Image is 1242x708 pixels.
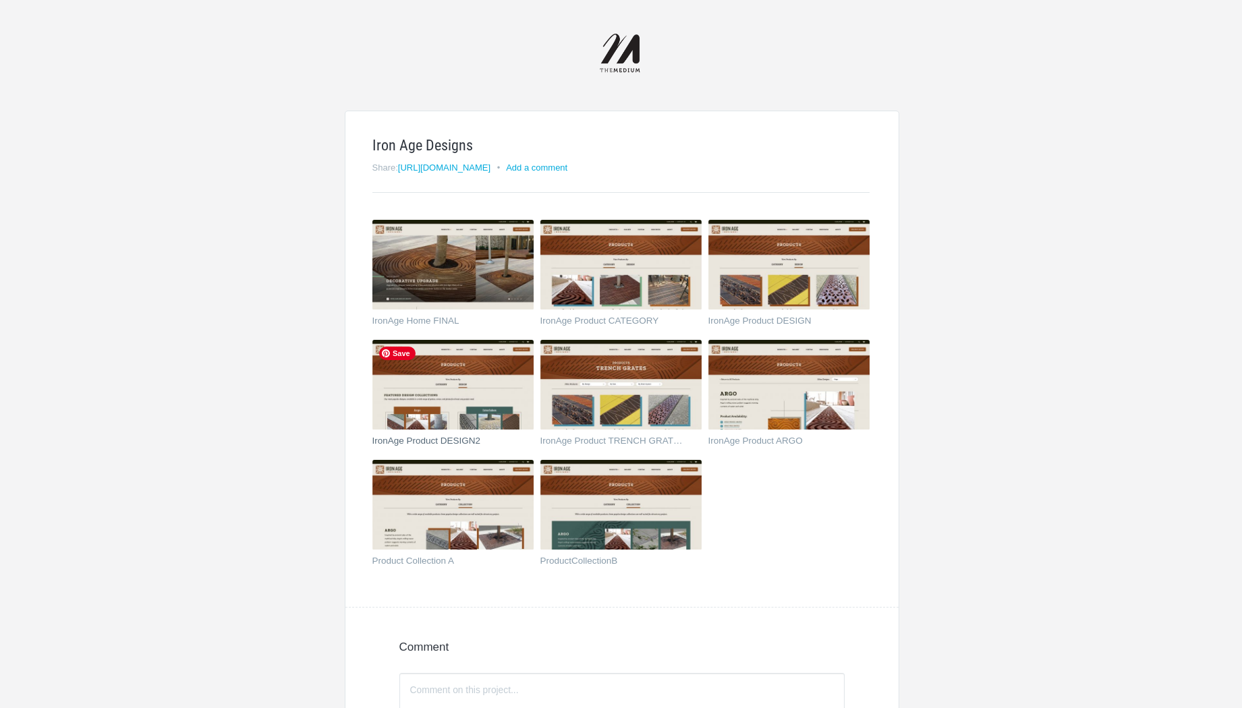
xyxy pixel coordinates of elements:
[372,556,517,570] a: Product Collection A
[506,163,567,173] a: Add a comment
[379,347,416,360] span: Save
[540,460,702,550] img: themediumnet_n9j9od_v2_thumb.jpg
[708,316,853,330] a: IronAge Product DESIGN
[708,220,870,310] img: themediumnet_rs5ojf_thumb.jpg
[398,163,490,173] a: [URL][DOMAIN_NAME]
[372,436,517,450] a: IronAge Product DESIGN2
[600,34,642,74] img: themediumnet-logo_20140702131735.png
[540,220,702,310] img: themediumnet_0p8txe_thumb.jpg
[372,163,870,172] h2: Share:
[540,340,702,430] img: themediumnet_iww4vr_thumb.jpg
[372,460,534,550] img: themediumnet_bm859j_v3_thumb.jpg
[372,316,517,330] a: IronAge Home FINAL
[372,340,534,430] img: themediumnet_6s48jy_v2_thumb.jpg
[708,436,853,450] a: IronAge Product ARGO
[372,138,870,153] h1: Iron Age Designs
[540,436,685,450] a: IronAge Product TRENCH GRATES
[708,340,870,430] img: themediumnet_36y3sp_thumb.jpg
[399,641,845,653] h4: Comment
[497,163,501,173] small: •
[372,220,534,310] img: themediumnet_rgmjew_thumb.jpg
[540,556,685,570] a: ProductCollectionB
[540,316,685,330] a: IronAge Product CATEGORY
